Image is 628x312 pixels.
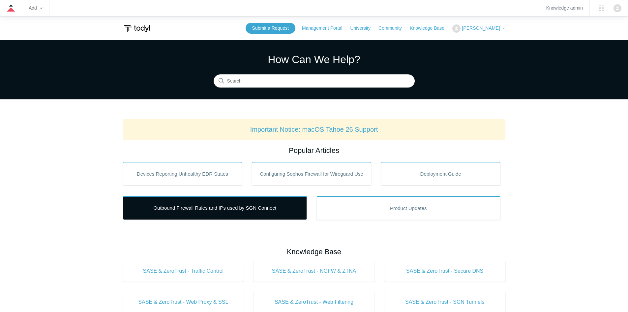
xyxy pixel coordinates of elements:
a: Submit a Request [246,23,295,34]
span: SASE & ZeroTrust - Web Proxy & SSL [133,298,234,306]
a: SASE & ZeroTrust - Traffic Control [123,260,244,282]
a: Devices Reporting Unhealthy EDR States [123,162,242,186]
a: Product Updates [316,196,500,220]
a: Knowledge admin [546,6,583,10]
zd-hc-trigger: Click your profile icon to open the profile menu [613,4,621,12]
span: SASE & ZeroTrust - Secure DNS [394,267,495,275]
a: SASE & ZeroTrust - Secure DNS [384,260,505,282]
a: Knowledge Base [410,25,451,32]
a: SASE & ZeroTrust - NGFW & ZTNA [254,260,374,282]
span: SASE & ZeroTrust - NGFW & ZTNA [263,267,365,275]
a: Management Portal [302,25,349,32]
a: University [350,25,377,32]
h2: Popular Articles [123,145,505,156]
h2: Knowledge Base [123,246,505,257]
a: Important Notice: macOS Tahoe 26 Support [250,126,378,133]
input: Search [214,75,415,88]
span: SASE & ZeroTrust - SGN Tunnels [394,298,495,306]
span: SASE & ZeroTrust - Traffic Control [133,267,234,275]
a: Outbound Firewall Rules and IPs used by SGN Connect [123,196,307,220]
zd-hc-trigger: Add [29,6,43,10]
a: Community [378,25,408,32]
img: user avatar [613,4,621,12]
button: [PERSON_NAME] [452,24,505,33]
h1: How Can We Help? [214,52,415,67]
a: Configuring Sophos Firewall for Wireguard Use [252,162,371,186]
img: Todyl Support Center Help Center home page [123,22,151,35]
span: [PERSON_NAME] [462,25,500,31]
span: SASE & ZeroTrust - Web Filtering [263,298,365,306]
a: Deployment Guide [381,162,500,186]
